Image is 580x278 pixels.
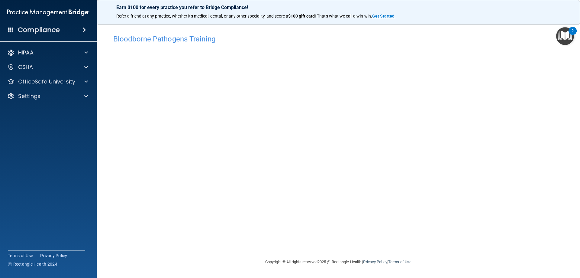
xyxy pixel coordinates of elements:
a: Terms of Use [8,253,33,259]
strong: Get Started [372,14,395,18]
iframe: bbp [113,46,563,232]
h4: Compliance [18,26,60,34]
img: PMB logo [7,6,89,18]
a: Privacy Policy [40,253,67,259]
p: OfficeSafe University [18,78,75,85]
button: Open Resource Center, 2 new notifications [556,27,574,45]
a: HIPAA [7,49,88,56]
span: ! That's what we call a win-win. [315,14,372,18]
a: Privacy Policy [363,260,387,264]
h4: Bloodborne Pathogens Training [113,35,563,43]
div: 2 [572,31,574,39]
a: Settings [7,93,88,100]
span: Ⓒ Rectangle Health 2024 [8,261,57,267]
p: Settings [18,93,40,100]
p: Earn $100 for every practice you refer to Bridge Compliance! [116,5,560,10]
p: OSHA [18,64,33,71]
a: OfficeSafe University [7,78,88,85]
span: Refer a friend at any practice, whether it's medical, dental, or any other speciality, and score a [116,14,288,18]
a: OSHA [7,64,88,71]
p: HIPAA [18,49,34,56]
div: Copyright © All rights reserved 2025 @ Rectangle Health | | [228,252,449,272]
a: Get Started [372,14,395,18]
a: Terms of Use [388,260,411,264]
strong: $100 gift card [288,14,315,18]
